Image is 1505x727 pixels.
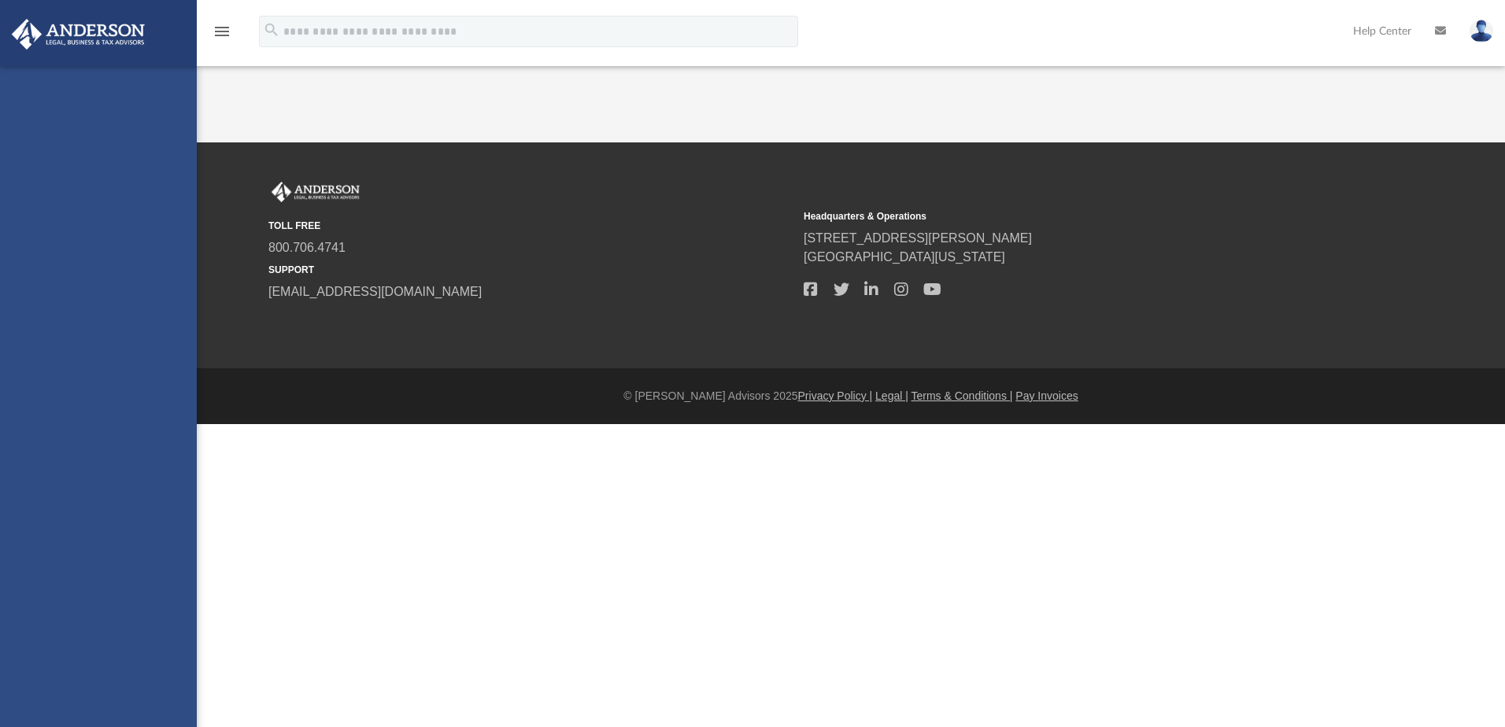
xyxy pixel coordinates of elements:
a: 800.706.4741 [268,241,346,254]
a: Legal | [875,389,908,402]
small: SUPPORT [268,263,793,277]
a: Terms & Conditions | [912,389,1013,402]
a: menu [213,30,231,41]
i: menu [213,22,231,41]
img: Anderson Advisors Platinum Portal [7,19,150,50]
a: [EMAIL_ADDRESS][DOMAIN_NAME] [268,285,482,298]
small: Headquarters & Operations [804,209,1328,223]
a: Privacy Policy | [798,389,873,402]
img: Anderson Advisors Platinum Portal [268,182,363,202]
a: [STREET_ADDRESS][PERSON_NAME] [804,231,1032,245]
small: TOLL FREE [268,219,793,233]
a: [GEOGRAPHIC_DATA][US_STATE] [804,250,1005,264]
i: search [263,21,280,39]
div: © [PERSON_NAME] Advisors 2025 [197,388,1505,404]
a: Pay Invoices [1015,389,1078,402]
img: User Pic [1470,20,1493,42]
